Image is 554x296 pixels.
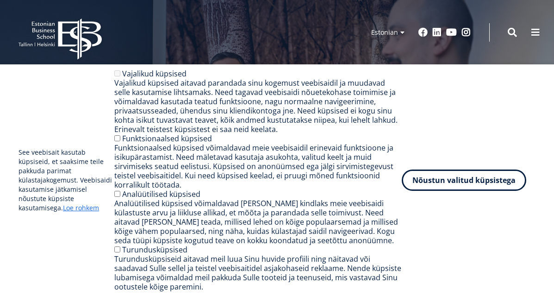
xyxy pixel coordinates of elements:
[122,245,187,255] label: Turundusküpsised
[114,199,402,245] div: Analüütilised küpsised võimaldavad [PERSON_NAME] kindlaks meie veebisaidi külastuste arvu ja liik...
[114,143,402,189] div: Funktsionaalsed küpsised võimaldavad meie veebisaidil erinevaid funktsioone ja isikupärastamist. ...
[446,28,457,37] a: Youtube
[63,203,99,213] a: Loe rohkem
[19,148,114,213] p: See veebisait kasutab küpsiseid, et saaksime teile pakkuda parimat külastajakogemust. Veebisaidi ...
[122,133,212,144] label: Funktsionaalsed küpsised
[122,69,187,79] label: Vajalikud küpsised
[114,78,402,134] div: Vajalikud küpsised aitavad parandada sinu kogemust veebisaidil ja muudavad selle kasutamise lihts...
[402,170,526,191] button: Nõustun valitud küpsistega
[418,28,428,37] a: Facebook
[122,189,200,199] label: Analüütilised küpsised
[461,28,471,37] a: Instagram
[114,254,402,291] div: Turundusküpsiseid aitavad meil luua Sinu huvide profiili ning näitavad või saadavad Sulle sellel ...
[432,28,442,37] a: Linkedin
